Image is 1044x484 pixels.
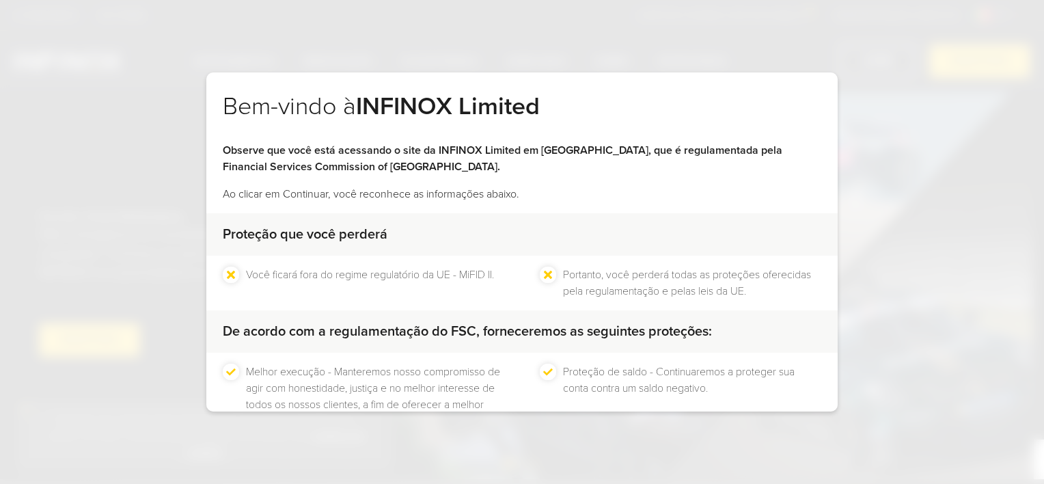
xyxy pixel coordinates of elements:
[356,92,540,121] strong: INFINOX Limited
[223,186,821,202] p: Ao clicar em Continuar, você reconhece as informações abaixo.
[563,364,821,429] li: Proteção de saldo - Continuaremos a proteger sua conta contra um saldo negativo.
[246,364,504,429] li: Melhor execução - Manteremos nosso compromisso de agir com honestidade, justiça e no melhor inter...
[223,92,821,142] h2: Bem-vindo à
[246,267,494,299] li: Você ficará fora do regime regulatório da UE - MiFID II.
[223,144,782,174] strong: Observe que você está acessando o site da INFINOX Limited em [GEOGRAPHIC_DATA], que é regulamenta...
[223,323,712,340] strong: De acordo com a regulamentação do FSC, forneceremos as seguintes proteções:
[223,226,387,243] strong: Proteção que você perderá
[563,267,821,299] li: Portanto, você perderá todas as proteções oferecidas pela regulamentação e pelas leis da UE.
